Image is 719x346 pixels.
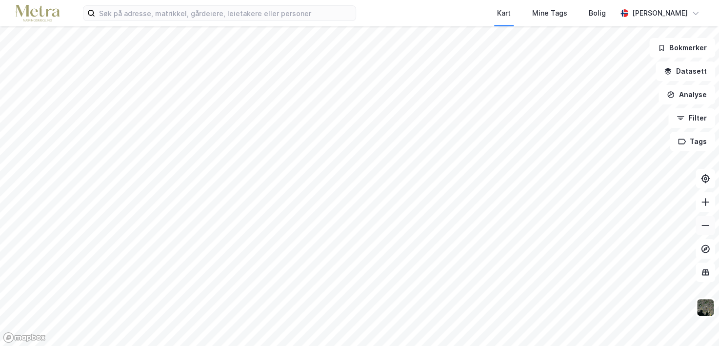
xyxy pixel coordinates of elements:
button: Bokmerker [649,38,715,58]
img: 9k= [696,298,715,317]
input: Søk på adresse, matrikkel, gårdeiere, leietakere eller personer [95,6,356,20]
button: Filter [668,108,715,128]
img: metra-logo.256734c3b2bbffee19d4.png [16,5,60,22]
button: Tags [670,132,715,151]
div: [PERSON_NAME] [632,7,688,19]
div: Bolig [589,7,606,19]
button: Analyse [659,85,715,104]
button: Datasett [656,61,715,81]
iframe: Chat Widget [670,299,719,346]
div: Kontrollprogram for chat [670,299,719,346]
div: Mine Tags [532,7,567,19]
a: Mapbox homepage [3,332,46,343]
div: Kart [497,7,511,19]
